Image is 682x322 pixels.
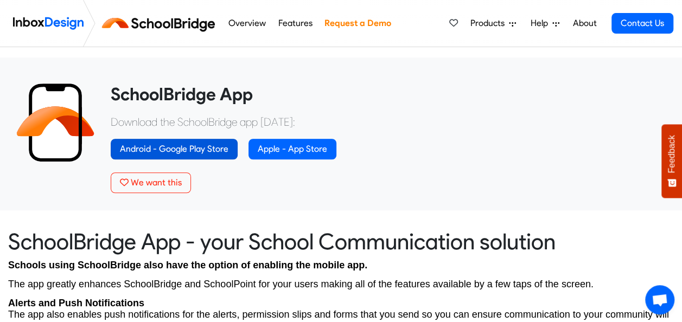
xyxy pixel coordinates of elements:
[531,17,552,30] span: Help
[131,177,182,188] span: We want this
[645,285,674,314] a: Open chat
[470,17,509,30] span: Products
[8,298,144,308] strong: Alerts and Push Notifications
[248,139,336,159] a: Apple - App Store
[111,139,238,159] a: Android - Google Play Store
[16,83,94,162] img: 2022_01_13_icon_sb_app.svg
[100,10,222,36] img: schoolbridge logo
[8,279,594,289] span: The app greatly enhances SchoolBridge and SchoolPoint for your users making all of the features a...
[611,13,673,34] a: Contact Us
[667,135,677,173] span: Feedback
[225,12,269,34] a: Overview
[8,228,674,255] heading: SchoolBridge App - your School Communication solution
[111,114,666,130] p: Download the SchoolBridge app [DATE]:
[111,83,666,105] heading: SchoolBridge App
[570,12,600,34] a: About
[526,12,564,34] a: Help
[111,172,191,193] button: We want this
[466,12,520,34] a: Products
[321,12,394,34] a: Request a Demo
[661,124,682,198] button: Feedback - Show survey
[8,260,367,271] span: Schools using SchoolBridge also have the option of enabling the mobile app.
[275,12,315,34] a: Features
